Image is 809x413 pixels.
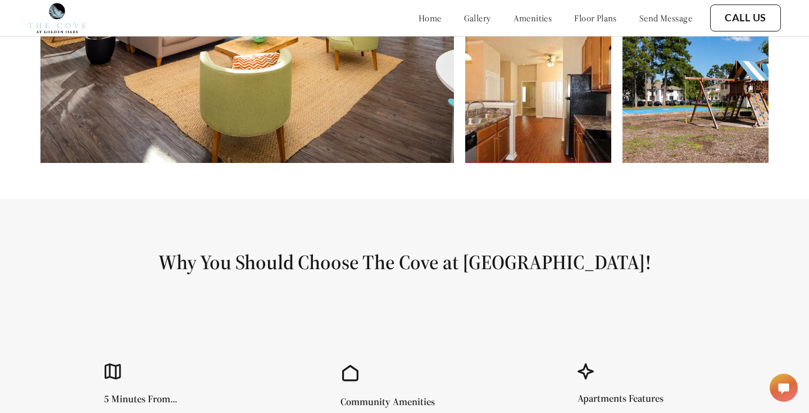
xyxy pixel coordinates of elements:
[622,2,769,163] img: Kids Playground and Recreation Area
[104,394,213,404] h5: 5 Minutes From...
[28,3,86,33] img: Company logo
[725,12,766,24] a: Call Us
[340,397,440,407] h5: Community Amenities
[465,2,611,163] img: Kitchen with High Ceilings
[574,12,617,24] a: floor plans
[513,12,552,24] a: amenities
[464,12,491,24] a: gallery
[578,393,684,403] h5: Apartments Features
[27,249,782,275] h1: Why You Should Choose The Cove at [GEOGRAPHIC_DATA]!
[419,12,442,24] a: home
[639,12,692,24] a: send message
[710,4,781,31] button: Call Us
